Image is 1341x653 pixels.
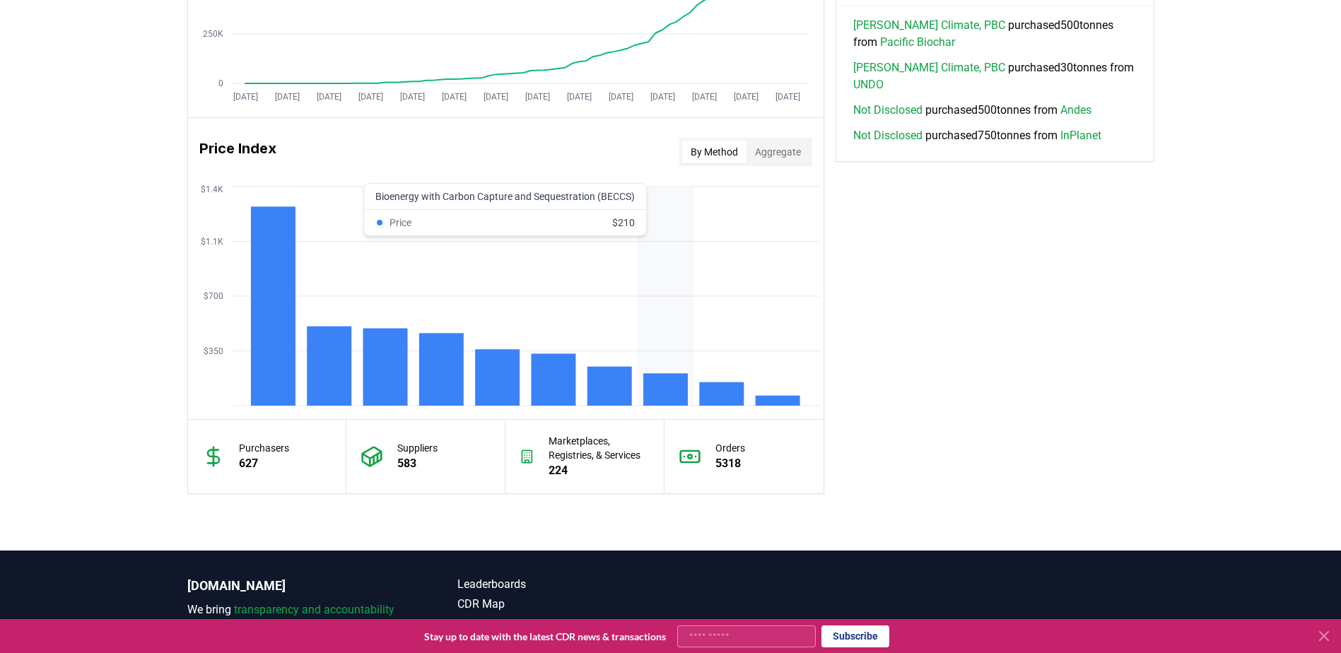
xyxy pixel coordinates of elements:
[566,92,591,102] tspan: [DATE]
[691,92,716,102] tspan: [DATE]
[358,92,382,102] tspan: [DATE]
[880,34,955,51] a: Pacific Biochar
[608,92,633,102] tspan: [DATE]
[199,138,276,166] h3: Price Index
[234,603,394,616] span: transparency and accountability
[441,92,466,102] tspan: [DATE]
[201,237,223,247] tspan: $1.1K
[733,92,758,102] tspan: [DATE]
[853,76,884,93] a: UNDO
[399,92,424,102] tspan: [DATE]
[239,441,289,455] p: Purchasers
[775,92,800,102] tspan: [DATE]
[187,576,401,596] p: [DOMAIN_NAME]
[397,441,438,455] p: Suppliers
[457,616,671,633] a: Partners
[715,455,745,472] p: 5318
[853,127,923,144] a: Not Disclosed
[853,17,1137,51] span: purchased 500 tonnes from
[549,434,650,462] p: Marketplaces, Registries, & Services
[316,92,341,102] tspan: [DATE]
[239,455,289,472] p: 627
[853,102,1091,119] span: purchased 500 tonnes from
[457,596,671,613] a: CDR Map
[1060,127,1101,144] a: InPlanet
[853,59,1137,93] span: purchased 30 tonnes from
[650,92,674,102] tspan: [DATE]
[203,29,223,39] tspan: 250K
[218,78,223,88] tspan: 0
[233,92,257,102] tspan: [DATE]
[204,346,223,356] tspan: $350
[853,17,1005,34] a: [PERSON_NAME] Climate, PBC
[204,291,223,301] tspan: $700
[853,102,923,119] a: Not Disclosed
[483,92,508,102] tspan: [DATE]
[746,141,809,163] button: Aggregate
[549,462,650,479] p: 224
[682,141,746,163] button: By Method
[201,184,223,194] tspan: $1.4K
[1060,102,1091,119] a: Andes
[187,601,401,635] p: We bring to the durable carbon removal market
[274,92,299,102] tspan: [DATE]
[397,455,438,472] p: 583
[457,576,671,593] a: Leaderboards
[715,441,745,455] p: Orders
[853,127,1101,144] span: purchased 750 tonnes from
[525,92,549,102] tspan: [DATE]
[853,59,1005,76] a: [PERSON_NAME] Climate, PBC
